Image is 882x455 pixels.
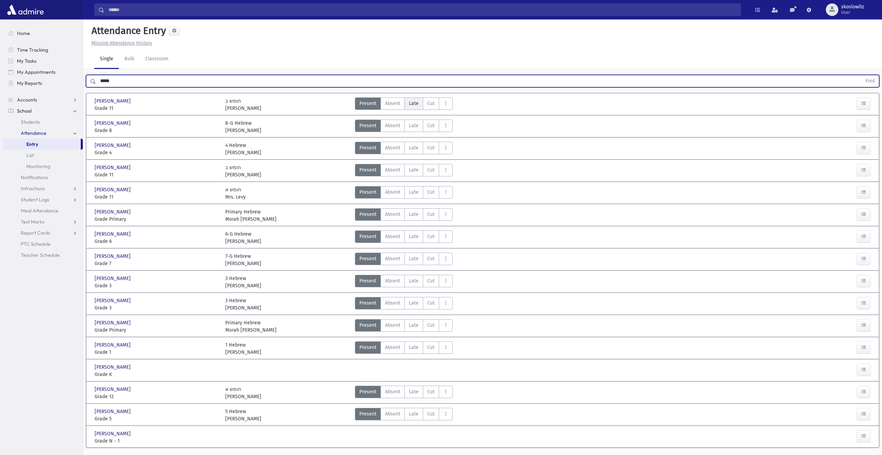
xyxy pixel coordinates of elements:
[409,166,419,174] span: Late
[359,277,376,285] span: Present
[225,164,261,178] div: חומש ב [PERSON_NAME]
[427,410,435,418] span: Cut
[409,144,419,151] span: Late
[95,415,218,422] span: Grade 5
[409,211,419,218] span: Late
[95,364,132,371] span: [PERSON_NAME]
[409,388,419,395] span: Late
[3,183,83,194] a: Infractions
[95,275,132,282] span: [PERSON_NAME]
[225,275,261,289] div: 3 Hebrew [PERSON_NAME]
[355,97,453,112] div: AttTypes
[3,238,83,250] a: PTC Schedule
[225,253,261,267] div: 7-G Hebrew [PERSON_NAME]
[3,139,81,150] a: Entry
[385,344,400,351] span: Absent
[95,341,132,349] span: [PERSON_NAME]
[385,189,400,196] span: Absent
[21,185,45,192] span: Infractions
[385,233,400,240] span: Absent
[427,388,435,395] span: Cut
[95,437,218,445] span: Grade N - 1
[95,349,218,356] span: Grade 1
[95,97,132,105] span: [PERSON_NAME]
[3,94,83,105] a: Accounts
[91,40,152,46] u: Missing Attendance History
[409,100,419,107] span: Late
[26,163,50,169] span: Monitoring
[3,227,83,238] a: Report Cards
[95,430,132,437] span: [PERSON_NAME]
[3,55,83,67] a: My Tasks
[95,238,218,245] span: Grade 6
[409,410,419,418] span: Late
[355,208,453,223] div: AttTypes
[17,58,36,64] span: My Tasks
[95,149,218,156] span: Grade 4
[225,97,261,112] div: חומש ב [PERSON_NAME]
[841,10,864,15] span: User
[385,277,400,285] span: Absent
[26,141,38,147] span: Entry
[385,388,400,395] span: Absent
[359,189,376,196] span: Present
[21,130,46,136] span: Attendance
[355,120,453,134] div: AttTypes
[409,255,419,262] span: Late
[95,304,218,312] span: Grade 3
[21,241,51,247] span: PTC Schedule
[21,230,50,236] span: Report Cards
[3,194,83,205] a: Student Logs
[95,105,218,112] span: Grade 11
[359,344,376,351] span: Present
[95,216,218,223] span: Grade Primary
[17,80,42,86] span: My Reports
[427,277,435,285] span: Cut
[355,319,453,334] div: AttTypes
[95,260,218,267] span: Grade 7
[3,205,83,216] a: Meal Attendance
[359,100,376,107] span: Present
[3,150,83,161] a: List
[140,50,174,69] a: Classroom
[95,171,218,178] span: Grade 11
[385,255,400,262] span: Absent
[21,208,58,214] span: Meal Attendance
[225,186,246,201] div: חומש א Mrs. Levy
[355,186,453,201] div: AttTypes
[359,410,376,418] span: Present
[225,230,261,245] div: 6-G Hebrew [PERSON_NAME]
[3,161,83,172] a: Monitoring
[427,189,435,196] span: Cut
[95,282,218,289] span: Grade 3
[17,108,32,114] span: School
[95,127,218,134] span: Grade 8
[359,255,376,262] span: Present
[385,100,400,107] span: Absent
[355,341,453,356] div: AttTypes
[26,152,34,158] span: List
[17,69,55,75] span: My Appointments
[17,30,30,36] span: Home
[427,344,435,351] span: Cut
[21,252,60,258] span: Teacher Schedule
[359,299,376,307] span: Present
[225,408,261,422] div: 5 Hebrew [PERSON_NAME]
[427,233,435,240] span: Cut
[3,67,83,78] a: My Appointments
[3,128,83,139] a: Attendance
[427,144,435,151] span: Cut
[3,78,83,89] a: My Reports
[427,255,435,262] span: Cut
[95,326,218,334] span: Grade Primary
[355,408,453,422] div: AttTypes
[3,216,83,227] a: Test Marks
[385,299,400,307] span: Absent
[359,122,376,129] span: Present
[21,219,44,225] span: Test Marks
[119,50,140,69] a: Bulk
[355,386,453,400] div: AttTypes
[427,100,435,107] span: Cut
[95,393,218,400] span: Grade 12
[427,122,435,129] span: Cut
